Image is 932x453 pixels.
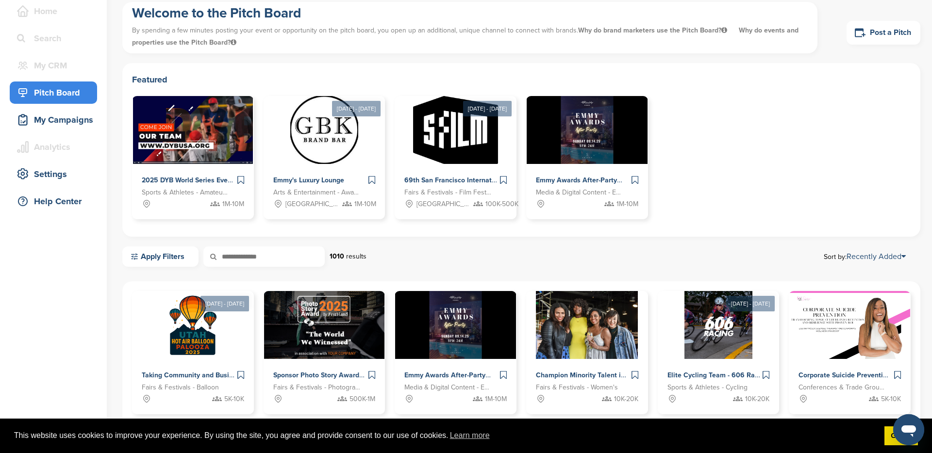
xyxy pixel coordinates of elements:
a: dismiss cookie message [884,426,918,446]
img: Sponsorpitch & [527,96,648,164]
a: Apply Filters [122,246,199,267]
a: Sponsorpitch & Sponsor Photo Story Award 2025 - Empower the 6th Annual Global Storytelling Compet... [264,291,385,414]
a: Sponsorpitch & Champion Minority Talent in Retail: [GEOGRAPHIC_DATA], [GEOGRAPHIC_DATA] & [GEOGRA... [526,291,648,414]
img: Sponsorpitch & [395,291,516,359]
span: 10K-20K [745,394,769,404]
strong: 1010 [330,252,344,260]
div: My Campaigns [15,111,97,129]
div: [DATE] - [DATE] [200,296,249,311]
a: [DATE] - [DATE] Sponsorpitch & 69th San Francisco International Film Festival Fairs & Festivals -... [395,81,516,219]
span: 5K-10K [881,394,901,404]
a: learn more about cookies [449,428,491,443]
a: Pitch Board [10,81,97,104]
a: Search [10,27,97,49]
a: Sponsorpitch & 2025 DYB World Series Events Sports & Athletes - Amateur Sports Leagues 1M-10M [132,96,254,219]
span: Why do brand marketers use the Pitch Board? [578,26,729,34]
p: By spending a few minutes posting your event or opportunity on the pitch board, you open up an ad... [132,22,808,51]
a: Settings [10,163,97,185]
img: Sponsorpitch & [413,96,498,164]
span: Fairs & Festivals - Women's [536,382,618,393]
img: Sponsorpitch & [159,291,227,359]
span: Sort by: [824,253,906,260]
a: Sponsorpitch & Corporate Suicide Prevention Month Programming with [PERSON_NAME] Conferences & Tr... [789,291,911,414]
span: 1M-10M [616,199,638,210]
span: Champion Minority Talent in Retail: [GEOGRAPHIC_DATA], [GEOGRAPHIC_DATA] & [GEOGRAPHIC_DATA] 2025 [536,371,888,379]
div: Help Center [15,193,97,210]
a: Analytics [10,136,97,158]
span: 10K-20K [614,394,638,404]
a: Recently Added [847,252,906,261]
span: Arts & Entertainment - Award Show [273,187,361,198]
img: Sponsorpitch & [133,96,253,164]
div: Search [15,30,97,47]
div: Settings [15,165,97,183]
div: My CRM [15,57,97,74]
span: Emmy Awards After-Party [536,176,617,184]
a: [DATE] - [DATE] Sponsorpitch & Taking Community and Business to [GEOGRAPHIC_DATA] with the [US_ST... [132,275,254,414]
img: Sponsorpitch & [789,291,910,359]
span: Taking Community and Business to [GEOGRAPHIC_DATA] with the [US_STATE] Hot Air Balloon Palooza [142,371,466,379]
span: 1M-10M [222,199,244,210]
span: 500K-1M [349,394,375,404]
span: Sponsor Photo Story Award 2025 - Empower the 6th Annual Global Storytelling Competition [273,371,563,379]
a: Sponsorpitch & Emmy Awards After-Party Media & Digital Content - Entertainment 1M-10M [526,96,648,219]
div: [DATE] - [DATE] [463,101,512,116]
img: Sponsorpitch & [536,291,638,359]
img: Sponsorpitch & [684,291,752,359]
span: [GEOGRAPHIC_DATA], [GEOGRAPHIC_DATA] [285,199,340,210]
a: Help Center [10,190,97,212]
a: My CRM [10,54,97,77]
img: Sponsorpitch & [290,96,358,164]
span: Sports & Athletes - Amateur Sports Leagues [142,187,230,198]
div: [DATE] - [DATE] [726,296,775,311]
span: 1M-10M [354,199,376,210]
span: Media & Digital Content - Entertainment [536,187,624,198]
h2: Featured [132,73,911,86]
a: [DATE] - [DATE] Sponsorpitch & Emmy's Luxury Lounge Arts & Entertainment - Award Show [GEOGRAPHIC... [264,81,385,219]
span: Media & Digital Content - Entertainment [404,382,492,393]
div: [DATE] - [DATE] [332,101,381,116]
span: 2025 DYB World Series Events [142,176,237,184]
span: Emmy Awards After-Party [404,371,485,379]
span: 5K-10K [224,394,244,404]
span: Fairs & Festivals - Photography [273,382,361,393]
h1: Welcome to the Pitch Board [132,4,808,22]
span: Conferences & Trade Groups - Health and Wellness [799,382,886,393]
div: Pitch Board [15,84,97,101]
span: results [346,252,366,260]
span: 1M-10M [485,394,507,404]
span: Emmy's Luxury Lounge [273,176,344,184]
span: 69th San Francisco International Film Festival [404,176,549,184]
span: [GEOGRAPHIC_DATA], [GEOGRAPHIC_DATA] [416,199,471,210]
span: Elite Cycling Team - 606 Racing [667,371,768,379]
iframe: Button to launch messaging window [893,414,924,445]
a: My Campaigns [10,109,97,131]
span: This website uses cookies to improve your experience. By using the site, you agree and provide co... [14,428,877,443]
img: Sponsorpitch & [264,291,385,359]
a: Sponsorpitch & Emmy Awards After-Party Media & Digital Content - Entertainment 1M-10M [395,291,516,414]
div: Analytics [15,138,97,156]
div: Home [15,2,97,20]
span: 100K-500K [485,199,518,210]
span: Sports & Athletes - Cycling [667,382,748,393]
a: [DATE] - [DATE] Sponsorpitch & Elite Cycling Team - 606 Racing Sports & Athletes - Cycling 10K-20K [658,275,780,414]
span: Fairs & Festivals - Balloon [142,382,219,393]
span: Fairs & Festivals - Film Festival [404,187,492,198]
a: Post a Pitch [847,21,920,45]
